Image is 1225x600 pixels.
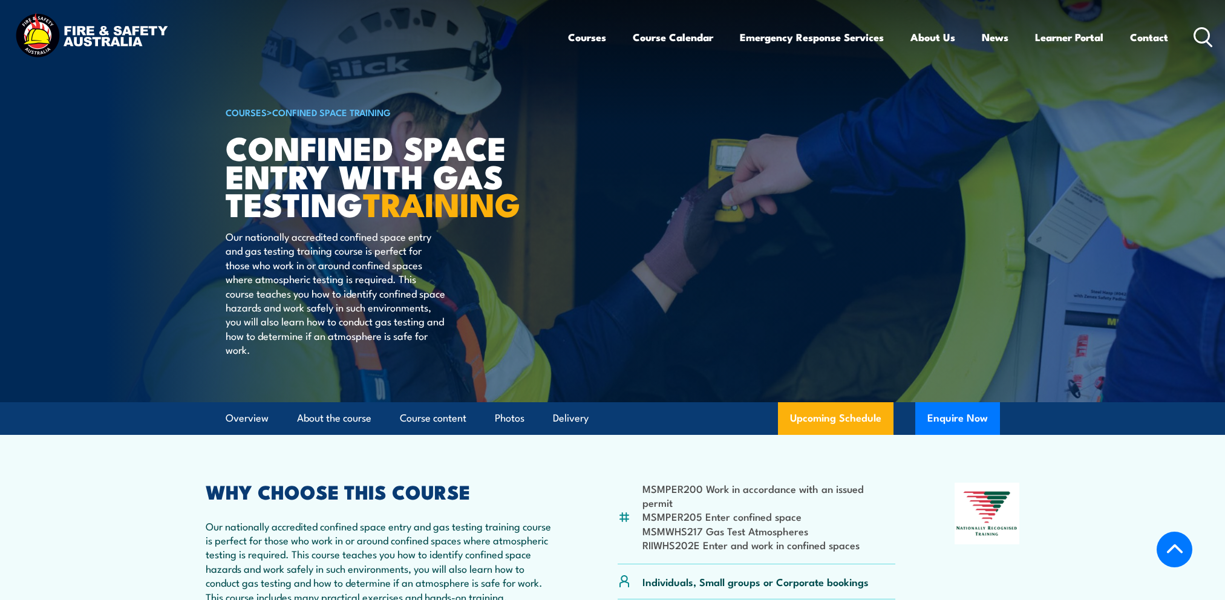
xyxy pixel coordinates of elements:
[400,402,466,434] a: Course content
[226,402,269,434] a: Overview
[642,509,896,523] li: MSMPER205 Enter confined space
[740,21,884,53] a: Emergency Response Services
[297,402,371,434] a: About the course
[226,229,446,357] p: Our nationally accredited confined space entry and gas testing training course is perfect for tho...
[915,402,1000,435] button: Enquire Now
[1130,21,1168,53] a: Contact
[633,21,713,53] a: Course Calendar
[206,483,559,500] h2: WHY CHOOSE THIS COURSE
[226,133,524,218] h1: Confined Space Entry with Gas Testing
[226,105,267,119] a: COURSES
[642,538,896,552] li: RIIWHS202E Enter and work in confined spaces
[642,575,869,589] p: Individuals, Small groups or Corporate bookings
[955,483,1020,544] img: Nationally Recognised Training logo.
[642,481,896,510] li: MSMPER200 Work in accordance with an issued permit
[363,178,520,228] strong: TRAINING
[226,105,524,119] h6: >
[778,402,893,435] a: Upcoming Schedule
[553,402,589,434] a: Delivery
[1035,21,1103,53] a: Learner Portal
[495,402,524,434] a: Photos
[982,21,1008,53] a: News
[568,21,606,53] a: Courses
[642,524,896,538] li: MSMWHS217 Gas Test Atmospheres
[272,105,391,119] a: Confined Space Training
[910,21,955,53] a: About Us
